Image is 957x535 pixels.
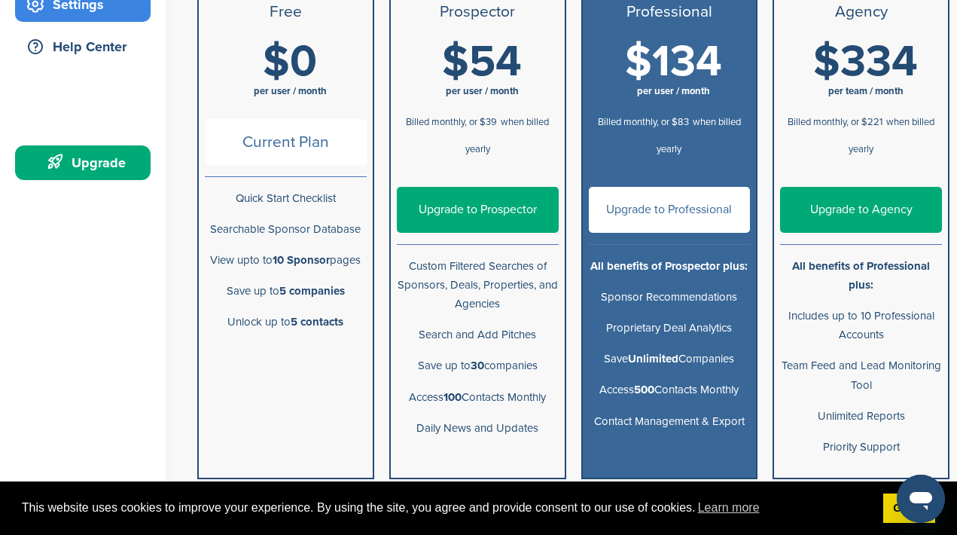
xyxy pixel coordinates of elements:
[397,388,559,407] p: Access Contacts Monthly
[397,257,559,314] p: Custom Filtered Searches of Sponsors, Deals, Properties, and Agencies
[780,187,942,233] a: Upgrade to Agency
[446,85,519,97] span: per user / month
[443,390,462,404] b: 100
[589,187,751,233] a: Upgrade to Professional
[788,116,882,128] span: Billed monthly, or $221
[205,282,367,301] p: Save up to
[465,116,550,155] span: when billed yearly
[397,187,559,233] a: Upgrade to Prospector
[792,259,930,292] b: All benefits of Professional plus:
[589,350,751,368] p: Save Companies
[205,251,367,270] p: View upto to pages
[205,220,367,239] p: Searchable Sponsor Database
[23,149,151,176] div: Upgrade
[273,253,330,267] b: 10 Sponsor
[589,412,751,431] p: Contact Management & Export
[397,326,559,344] p: Search and Add Pitches
[780,356,942,394] p: Team Feed and Lead Monitoring Tool
[205,3,367,21] h3: Free
[634,383,654,396] b: 500
[254,85,327,97] span: per user / month
[23,33,151,60] div: Help Center
[291,315,343,329] b: 5 contacts
[589,3,751,21] h3: Professional
[442,35,522,88] span: $54
[590,259,748,273] b: All benefits of Prospector plus:
[813,35,918,88] span: $334
[883,494,935,524] a: dismiss cookie message
[828,85,904,97] span: per team / month
[22,497,871,519] span: This website uses cookies to improve your experience. By using the site, you agree and provide co...
[279,284,345,298] b: 5 companies
[205,313,367,332] p: Unlock up to
[589,288,751,307] p: Sponsor Recommendations
[589,381,751,399] p: Access Contacts Monthly
[471,359,484,372] b: 30
[780,407,942,426] p: Unlimited Reports
[205,119,367,165] span: Current Plan
[780,438,942,457] p: Priority Support
[406,116,497,128] span: Billed monthly, or $39
[205,189,367,208] p: Quick Start Checklist
[696,497,762,519] a: learn more about cookies
[15,145,151,180] a: Upgrade
[625,35,722,88] span: $134
[397,419,559,438] p: Daily News and Updates
[598,116,689,128] span: Billed monthly, or $83
[897,475,945,523] iframe: 開啟傳訊視窗按鈕
[15,29,151,64] a: Help Center
[780,3,942,21] h3: Agency
[397,356,559,375] p: Save up to companies
[397,3,559,21] h3: Prospector
[263,35,317,88] span: $0
[637,85,710,97] span: per user / month
[657,116,741,155] span: when billed yearly
[589,319,751,338] p: Proprietary Deal Analytics
[628,352,678,365] b: Unlimited
[780,307,942,344] p: Includes up to 10 Professional Accounts
[849,116,934,155] span: when billed yearly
